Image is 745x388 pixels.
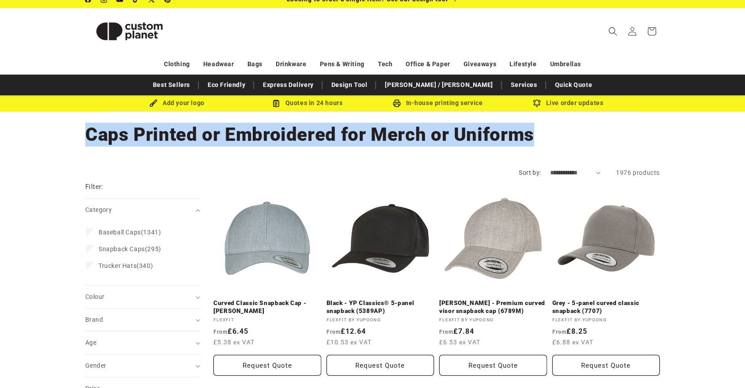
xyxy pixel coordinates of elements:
[247,57,262,72] a: Bags
[242,98,372,109] div: Quotes in 24 hours
[616,169,660,176] span: 1976 products
[85,354,200,377] summary: Gender (0 selected)
[85,206,112,213] span: Category
[85,199,200,221] summary: Category (0 selected)
[99,245,145,252] span: Snapback Caps
[551,77,597,93] a: Quick Quote
[85,339,96,346] span: Age
[550,57,581,72] a: Umbrellas
[327,299,434,315] a: Black - YP Classics® 5-panel snapback (5389AP)
[213,299,321,315] a: Curved Classic Snapback Cap - [PERSON_NAME]
[112,98,242,109] div: Add your logo
[552,355,660,376] button: Request Quote
[85,331,200,354] summary: Age (0 selected)
[439,299,547,315] a: [PERSON_NAME] - Premium curved visor snapback cap (6789M)
[85,11,174,51] img: Custom Planet
[99,229,141,236] span: Baseball Caps
[380,77,497,93] a: [PERSON_NAME] / [PERSON_NAME]
[406,57,450,72] a: Office & Paper
[149,99,157,107] img: Brush Icon
[272,99,280,107] img: Order Updates Icon
[509,57,536,72] a: Lifestyle
[276,57,306,72] a: Drinkware
[701,346,745,388] iframe: Chat Widget
[203,77,250,93] a: Eco Friendly
[148,77,194,93] a: Best Sellers
[503,98,633,109] div: Live order updates
[164,57,190,72] a: Clothing
[85,182,103,192] h2: Filter:
[519,169,541,176] label: Sort by:
[85,316,103,323] span: Brand
[99,262,137,269] span: Trucker Hats
[327,77,372,93] a: Design Tool
[533,99,541,107] img: Order updates
[439,355,547,376] button: Request Quote
[85,286,200,308] summary: Colour (0 selected)
[82,8,177,54] a: Custom Planet
[327,355,434,376] button: Request Quote
[85,123,660,147] h1: Caps Printed or Embroidered for Merch or Uniforms
[603,22,623,41] summary: Search
[99,228,161,236] span: (1341)
[85,309,200,331] summary: Brand (0 selected)
[320,57,365,72] a: Pens & Writing
[552,299,660,315] a: Grey - 5-panel curved classic snapback (7707)
[99,262,153,270] span: (340)
[464,57,496,72] a: Giveaways
[213,355,321,376] button: Request Quote
[85,362,106,369] span: Gender
[393,99,401,107] img: In-house printing
[372,98,503,109] div: In-house printing service
[203,57,234,72] a: Headwear
[99,245,161,253] span: (295)
[85,293,104,300] span: Colour
[258,77,318,93] a: Express Delivery
[506,77,542,93] a: Services
[378,57,392,72] a: Tech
